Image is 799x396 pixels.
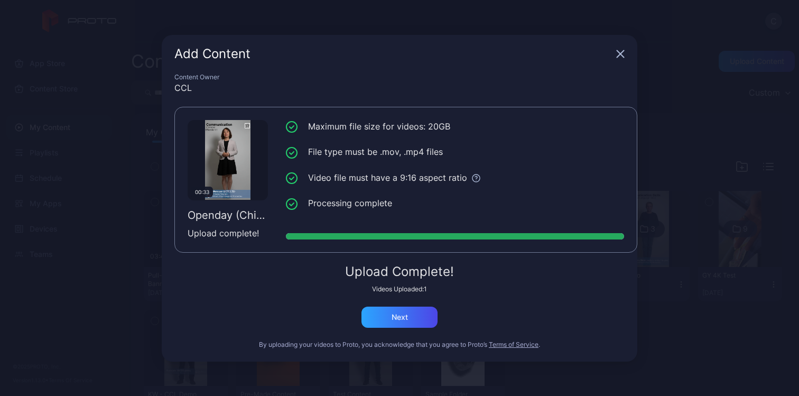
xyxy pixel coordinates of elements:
li: Processing complete [286,197,624,210]
li: File type must be .mov, .mp4 files [286,145,624,159]
div: Upload Complete! [174,265,625,278]
button: Next [361,307,438,328]
div: Next [392,313,408,321]
button: Terms of Service [489,340,538,349]
div: Content Owner [174,73,625,81]
div: 00:33 [191,187,213,197]
div: Openday (Chinese) Spelling Corrected.mp4 [188,209,268,222]
li: Video file must have a 9:16 aspect ratio [286,171,624,185]
li: Maximum file size for videos: 20GB [286,120,624,133]
div: Upload complete! [188,227,268,240]
div: CCL [174,81,625,94]
div: Add Content [174,48,612,60]
div: Videos Uploaded: 1 [174,285,625,293]
div: By uploading your videos to Proto, you acknowledge that you agree to Proto’s . [174,340,625,349]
